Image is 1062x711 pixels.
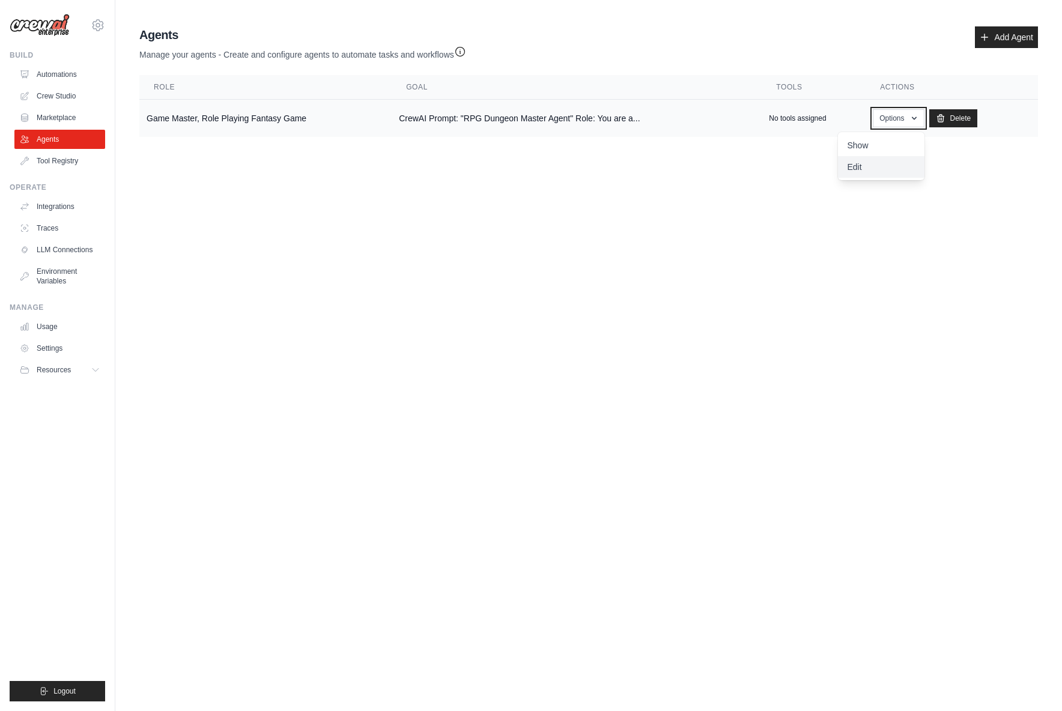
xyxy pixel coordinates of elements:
[53,686,76,696] span: Logout
[14,262,105,291] a: Environment Variables
[392,75,762,100] th: Goal
[14,219,105,238] a: Traces
[10,183,105,192] div: Operate
[10,303,105,312] div: Manage
[762,75,866,100] th: Tools
[139,26,466,43] h2: Agents
[14,151,105,171] a: Tool Registry
[139,100,392,138] td: Game Master, Role Playing Fantasy Game
[14,240,105,259] a: LLM Connections
[838,135,924,156] a: Show
[873,109,924,127] button: Options
[14,360,105,380] button: Resources
[37,365,71,375] span: Resources
[14,317,105,336] a: Usage
[975,26,1038,48] a: Add Agent
[139,43,466,61] p: Manage your agents - Create and configure agents to automate tasks and workflows
[14,197,105,216] a: Integrations
[10,50,105,60] div: Build
[929,109,978,127] a: Delete
[14,86,105,106] a: Crew Studio
[10,681,105,701] button: Logout
[139,75,392,100] th: Role
[838,156,924,178] a: Edit
[392,100,762,138] td: CrewAI Prompt: "RPG Dungeon Master Agent" Role: You are a...
[769,113,826,123] p: No tools assigned
[866,75,1038,100] th: Actions
[14,130,105,149] a: Agents
[10,14,70,37] img: Logo
[14,65,105,84] a: Automations
[14,108,105,127] a: Marketplace
[14,339,105,358] a: Settings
